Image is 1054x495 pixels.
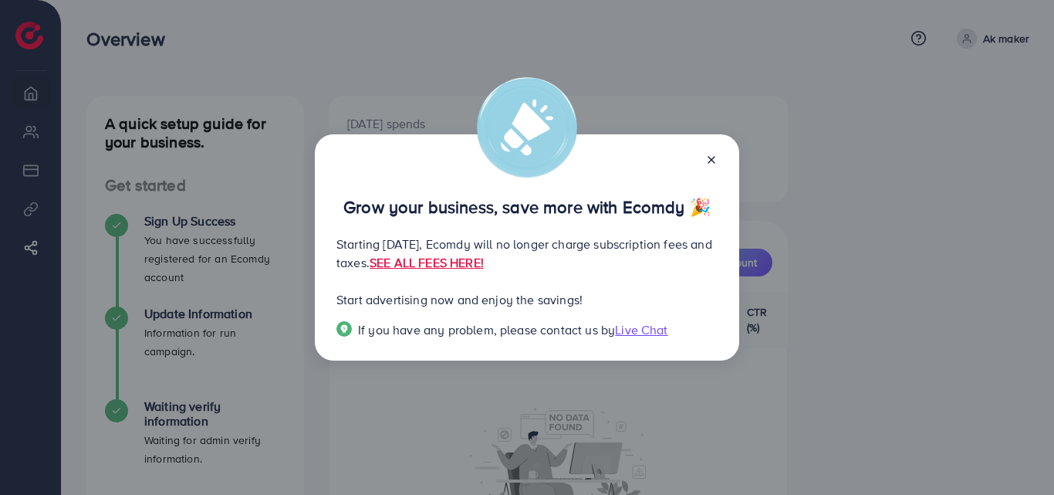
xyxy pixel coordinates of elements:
[336,290,718,309] p: Start advertising now and enjoy the savings!
[336,321,352,337] img: Popup guide
[358,321,615,338] span: If you have any problem, please contact us by
[615,321,667,338] span: Live Chat
[336,235,718,272] p: Starting [DATE], Ecomdy will no longer charge subscription fees and taxes.
[370,254,484,271] a: SEE ALL FEES HERE!
[477,77,577,178] img: alert
[336,198,718,216] p: Grow your business, save more with Ecomdy 🎉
